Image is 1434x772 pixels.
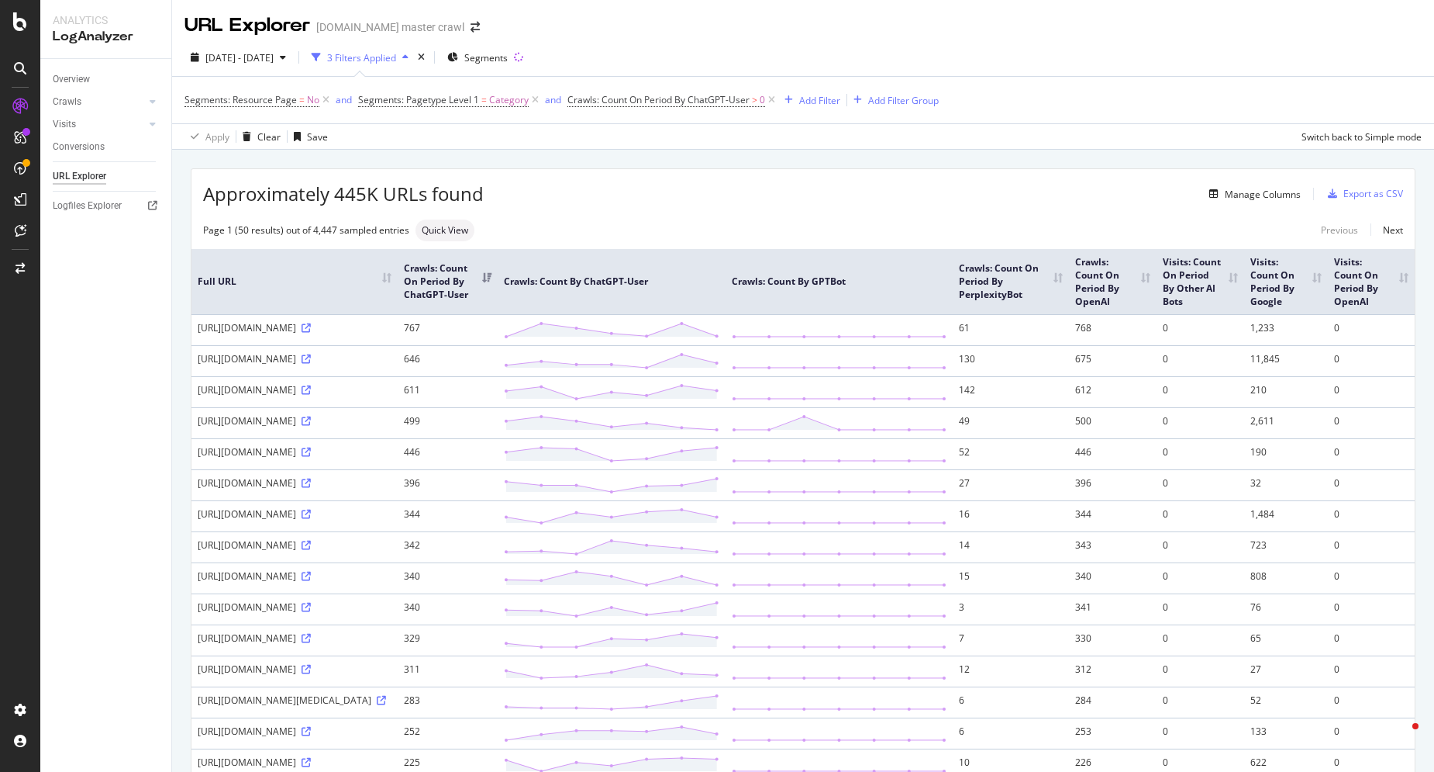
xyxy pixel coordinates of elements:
td: 499 [398,407,498,438]
td: 0 [1157,407,1244,438]
button: Switch back to Simple mode [1295,124,1422,149]
td: 340 [1069,563,1157,594]
div: [URL][DOMAIN_NAME] [198,445,391,459]
a: Overview [53,71,160,88]
div: [URL][DOMAIN_NAME] [198,663,391,676]
div: Analytics [53,12,159,28]
td: 49 [953,407,1069,438]
td: 0 [1328,531,1415,563]
td: 0 [1328,687,1415,718]
td: 0 [1328,345,1415,376]
td: 27 [953,469,1069,500]
div: Apply [205,130,229,144]
td: 61 [953,314,1069,345]
button: [DATE] - [DATE] [184,45,292,70]
span: [DATE] - [DATE] [205,51,274,64]
div: Crawls [53,94,81,110]
td: 0 [1328,594,1415,625]
div: URL Explorer [184,12,310,39]
button: Add Filter Group [847,91,939,109]
td: 1,484 [1244,500,1328,531]
td: 396 [398,469,498,500]
td: 0 [1328,563,1415,594]
td: 3 [953,594,1069,625]
div: arrow-right-arrow-left [471,22,480,33]
div: Add Filter [799,94,840,107]
div: and [336,93,352,106]
td: 15 [953,563,1069,594]
span: Category [489,89,529,111]
button: Apply [184,124,229,149]
td: 612 [1069,376,1157,407]
td: 767 [398,314,498,345]
a: Conversions [53,139,160,155]
div: [URL][DOMAIN_NAME] [198,321,391,334]
td: 210 [1244,376,1328,407]
div: Overview [53,71,90,88]
div: times [415,50,428,65]
td: 0 [1328,500,1415,531]
div: [URL][DOMAIN_NAME] [198,601,391,614]
td: 808 [1244,563,1328,594]
span: Quick View [422,226,468,235]
td: 2,611 [1244,407,1328,438]
td: 252 [398,718,498,749]
div: [URL][DOMAIN_NAME] [198,725,391,738]
div: and [545,93,561,106]
td: 11,845 [1244,345,1328,376]
td: 0 [1328,438,1415,469]
a: Logfiles Explorer [53,198,160,214]
div: LogAnalyzer [53,28,159,46]
td: 0 [1328,625,1415,656]
td: 396 [1069,469,1157,500]
td: 0 [1328,469,1415,500]
div: [URL][DOMAIN_NAME] [198,538,391,552]
span: Segments [464,51,508,64]
div: [URL][DOMAIN_NAME] [198,383,391,396]
div: neutral label [415,220,474,241]
button: Segments [441,45,514,70]
td: 76 [1244,594,1328,625]
td: 611 [398,376,498,407]
td: 0 [1157,625,1244,656]
td: 6 [953,687,1069,718]
td: 0 [1157,687,1244,718]
td: 500 [1069,407,1157,438]
td: 52 [953,438,1069,469]
div: Logfiles Explorer [53,198,122,214]
td: 0 [1328,376,1415,407]
span: = [299,93,305,106]
span: 0 [760,89,765,111]
div: [URL][DOMAIN_NAME] [198,569,391,583]
td: 284 [1069,687,1157,718]
div: [URL][DOMAIN_NAME] [198,507,391,521]
td: 344 [1069,500,1157,531]
td: 12 [953,656,1069,687]
td: 675 [1069,345,1157,376]
td: 27 [1244,656,1328,687]
th: Crawls: Count On Period By OpenAI: activate to sort column ascending [1069,249,1157,315]
td: 0 [1328,314,1415,345]
td: 0 [1157,314,1244,345]
td: 340 [398,594,498,625]
td: 0 [1157,656,1244,687]
button: and [336,92,352,107]
td: 446 [398,438,498,469]
td: 0 [1157,500,1244,531]
span: Segments: Pagetype Level 1 [358,93,479,106]
td: 341 [1069,594,1157,625]
div: Switch back to Simple mode [1301,130,1422,144]
td: 14 [953,531,1069,563]
iframe: Intercom live chat [1381,719,1418,756]
th: Visits: Count On Period By Google: activate to sort column ascending [1244,249,1328,315]
div: [URL][DOMAIN_NAME] [198,414,391,428]
td: 283 [398,687,498,718]
td: 142 [953,376,1069,407]
span: = [481,93,487,106]
th: Full URL: activate to sort column ascending [191,249,398,315]
div: Export as CSV [1343,187,1403,200]
td: 130 [953,345,1069,376]
td: 342 [398,531,498,563]
td: 0 [1157,469,1244,500]
span: Crawls: Count On Period By ChatGPT-User [567,93,750,106]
